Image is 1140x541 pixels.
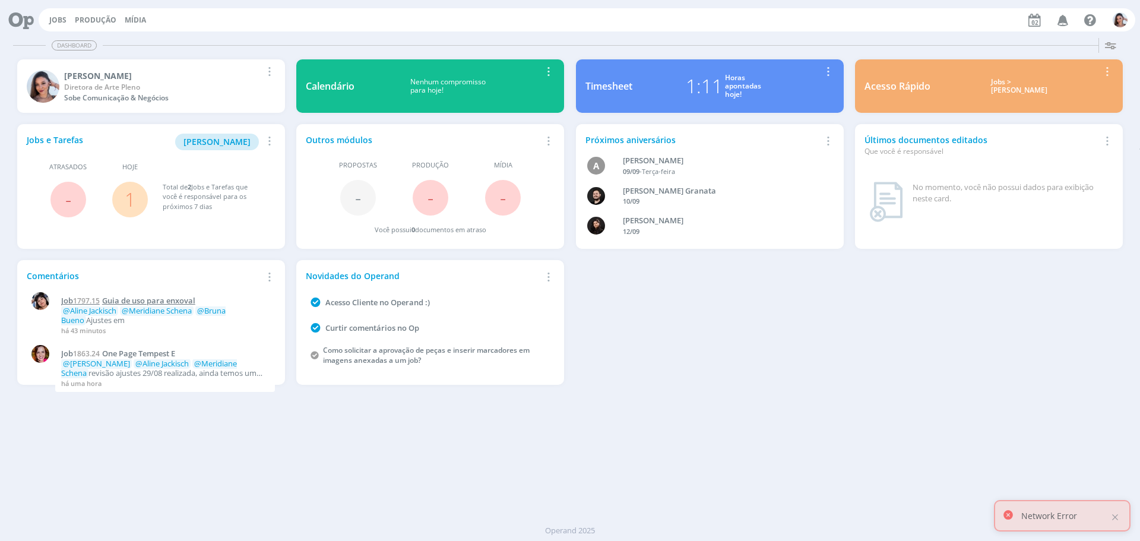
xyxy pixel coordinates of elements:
[355,185,361,210] span: -
[63,305,116,316] span: @Aline Jackisch
[52,40,97,50] span: Dashboard
[1112,10,1128,30] button: N
[61,296,269,306] a: Job1797.15Guia de uso para enxoval
[102,295,195,306] span: Guia de uso para enxoval
[73,296,100,306] span: 1797.15
[587,157,605,175] span: A
[135,358,189,369] span: @Aline Jackisch
[64,69,262,82] div: Nicole Bartz
[354,78,541,95] div: Nenhum compromisso para hoje!
[125,186,135,212] a: 1
[17,59,285,113] a: N[PERSON_NAME]Diretora de Arte PlenoSobe Comunicação & Negócios
[46,15,70,25] button: Jobs
[587,217,605,235] img: L
[75,15,116,25] a: Produção
[325,297,430,308] a: Acesso Cliente no Operand :)
[913,182,1109,205] div: No momento, você não possui dados para exibição neste card.
[61,306,269,325] p: Ajustes em
[102,348,175,359] span: One Page Tempest E
[642,167,675,176] span: Terça-feira
[1021,510,1077,522] p: Network Error
[183,136,251,147] span: [PERSON_NAME]
[427,185,433,210] span: -
[623,155,815,167] div: Aline Beatriz Jackisch
[27,70,59,103] img: N
[623,197,639,205] span: 10/09
[61,326,106,335] span: há 43 minutos
[188,182,191,191] span: 2
[623,215,815,227] div: Luana da Silva de Andrade
[323,345,530,365] a: Como solicitar a aprovação de peças e inserir marcadores em imagens anexadas a um job?
[500,185,506,210] span: -
[27,270,262,282] div: Comentários
[1113,12,1128,27] img: N
[623,227,639,236] span: 12/09
[585,134,821,146] div: Próximos aniversários
[31,292,49,310] img: E
[61,349,269,359] a: Job1863.24One Page Tempest E
[306,79,354,93] div: Calendário
[587,187,605,205] img: B
[175,135,259,147] a: [PERSON_NAME]
[122,162,138,172] span: Hoje
[121,15,150,25] button: Mídia
[122,305,192,316] span: @Meridiane Schena
[686,72,723,100] div: 1:11
[864,146,1100,157] div: Que você é responsável
[125,15,146,25] a: Mídia
[623,167,639,176] span: 09/09
[325,322,419,333] a: Curtir comentários no Op
[306,270,541,282] div: Novidades do Operand
[412,160,449,170] span: Produção
[71,15,120,25] button: Produção
[623,185,815,197] div: Bruno Corralo Granata
[65,186,71,212] span: -
[61,359,269,378] p: revisão ajustes 29/08 realizada, ainda temos um ajuste, que sinalizei no briefing.
[375,225,486,235] div: Você possui documentos em atraso
[585,79,632,93] div: Timesheet
[339,160,377,170] span: Propostas
[27,134,262,150] div: Jobs e Tarefas
[939,78,1100,95] div: Jobs > [PERSON_NAME]
[61,358,237,378] span: @Meridiane Schena
[175,134,259,150] button: [PERSON_NAME]
[864,79,930,93] div: Acesso Rápido
[63,358,130,369] span: @[PERSON_NAME]
[163,182,264,212] div: Total de Jobs e Tarefas que você é responsável para os próximos 7 dias
[306,134,541,146] div: Outros módulos
[31,345,49,363] img: B
[61,379,102,388] span: há uma hora
[73,349,100,359] span: 1863.24
[869,182,903,222] img: dashboard_not_found.png
[61,305,226,325] span: @Bruna Bueno
[64,82,262,93] div: Diretora de Arte Pleno
[623,167,815,177] div: -
[864,134,1100,157] div: Últimos documentos editados
[64,93,262,103] div: Sobe Comunicação & Negócios
[494,160,512,170] span: Mídia
[411,225,415,234] span: 0
[49,162,87,172] span: Atrasados
[725,74,761,99] div: Horas apontadas hoje!
[576,59,844,113] a: Timesheet1:11Horasapontadashoje!
[49,15,66,25] a: Jobs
